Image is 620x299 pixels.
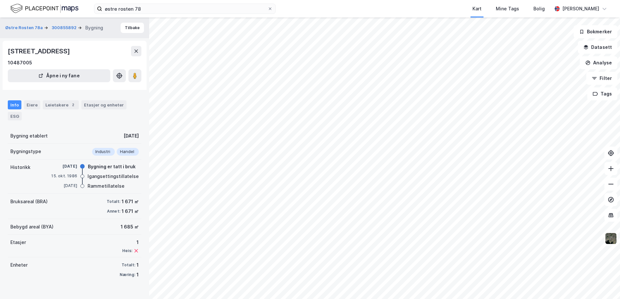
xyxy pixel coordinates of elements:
[102,4,268,14] input: Søk på adresse, matrikkel, gårdeiere, leietakere eller personer
[121,23,144,33] button: Tilbake
[137,271,139,279] div: 1
[121,223,139,231] div: 1 685 ㎡
[122,207,139,215] div: 1 671 ㎡
[587,87,617,100] button: Tags
[122,248,132,253] div: Heis:
[10,223,54,231] div: Bebygd areal (BYA)
[122,238,139,246] div: 1
[496,5,519,13] div: Mine Tags
[8,69,110,82] button: Åpne i ny fane
[10,163,30,171] div: Historikk
[586,72,617,85] button: Filter
[8,46,71,56] div: [STREET_ADDRESS]
[85,24,103,32] div: Bygning
[578,41,617,54] button: Datasett
[24,100,40,109] div: Eiere
[88,182,125,190] div: Rammetillatelse
[580,56,617,69] button: Analyse
[43,100,79,109] div: Leietakere
[84,102,124,108] div: Etasjer og enheter
[51,173,77,179] div: 15. okt. 1986
[10,132,48,140] div: Bygning etablert
[88,163,136,171] div: Bygning er tatt i bruk
[122,262,135,268] div: Totalt:
[5,25,44,31] button: Østre Rosten 78a
[574,25,617,38] button: Bokmerker
[8,59,32,67] div: 10487005
[8,100,21,109] div: Info
[124,132,139,140] div: [DATE]
[605,232,617,245] img: 9k=
[588,268,620,299] iframe: Chat Widget
[137,261,139,269] div: 1
[120,272,135,277] div: Næring:
[51,163,77,169] div: [DATE]
[10,198,48,205] div: Bruksareal (BRA)
[70,102,76,108] div: 2
[10,261,28,269] div: Enheter
[52,25,78,31] button: 300855892
[107,199,120,204] div: Totalt:
[122,198,139,205] div: 1 671 ㎡
[8,112,22,120] div: ESG
[472,5,482,13] div: Kart
[51,183,77,189] div: [DATE]
[107,209,120,214] div: Annet:
[10,3,78,14] img: logo.f888ab2527a4732fd821a326f86c7f29.svg
[588,268,620,299] div: Kontrollprogram for chat
[88,172,139,180] div: Igangsettingstillatelse
[533,5,545,13] div: Bolig
[562,5,599,13] div: [PERSON_NAME]
[10,148,41,155] div: Bygningstype
[10,238,26,246] div: Etasjer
